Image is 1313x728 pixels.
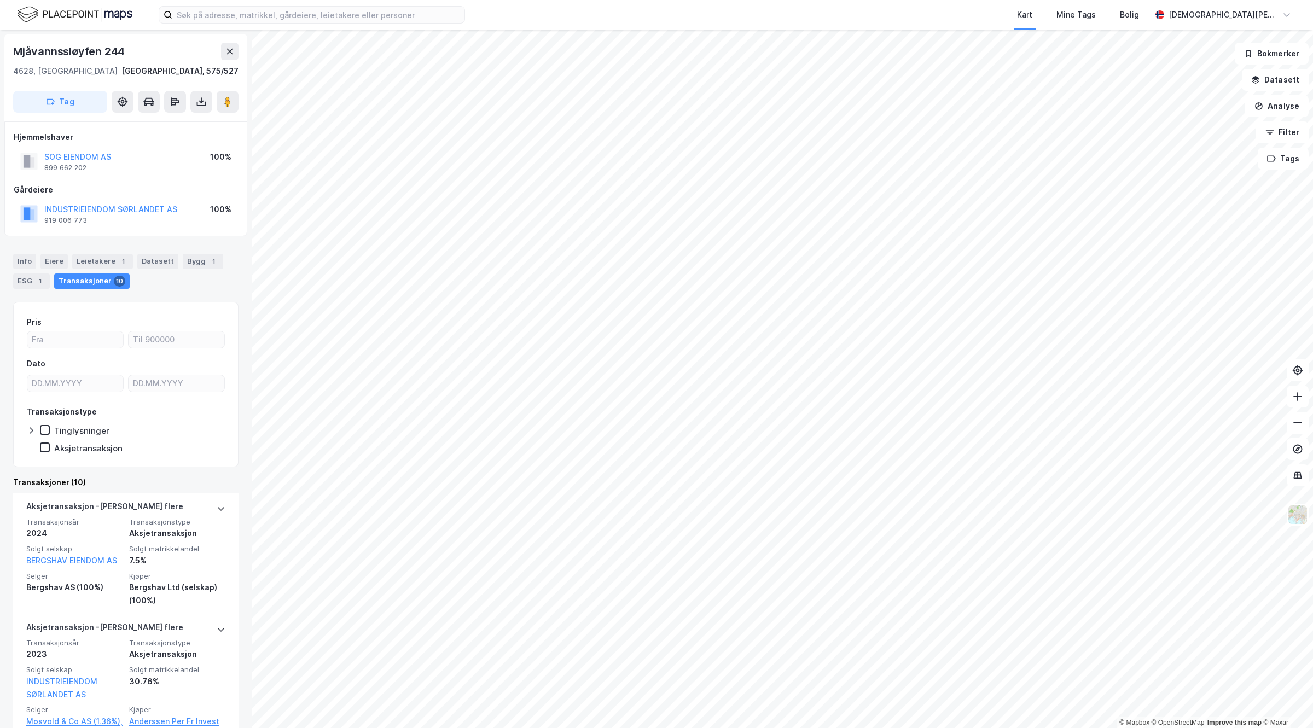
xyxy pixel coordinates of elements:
div: 1 [34,276,45,287]
span: Solgt matrikkelandel [129,544,225,554]
img: Z [1287,504,1308,525]
span: Kjøper [129,572,225,581]
div: Aksjetransaksjon [129,527,225,540]
div: 100% [210,203,231,216]
div: 100% [210,150,231,164]
div: Info [13,254,36,269]
div: 7.5% [129,554,225,567]
div: 1 [208,256,219,267]
input: Fra [27,331,123,348]
input: Til 900000 [129,331,224,348]
div: Bygg [183,254,223,269]
div: 1 [118,256,129,267]
div: Bolig [1120,8,1139,21]
a: BERGSHAV EIENDOM AS [26,556,117,565]
span: Transaksjonstype [129,638,225,648]
button: Tag [13,91,107,113]
a: Improve this map [1207,719,1262,726]
div: Kart [1017,8,1032,21]
span: Selger [26,572,123,581]
span: Transaksjonsår [26,638,123,648]
span: Solgt selskap [26,665,123,674]
div: Bergshav Ltd (selskap) (100%) [129,581,225,607]
div: Aksjetransaksjon - [PERSON_NAME] flere [26,621,183,638]
span: Solgt matrikkelandel [129,665,225,674]
button: Bokmerker [1235,43,1309,65]
div: Mjåvannssløyfen 244 [13,43,127,60]
div: Tinglysninger [54,426,109,436]
div: [DEMOGRAPHIC_DATA][PERSON_NAME] [1169,8,1278,21]
div: Leietakere [72,254,133,269]
div: 4628, [GEOGRAPHIC_DATA] [13,65,118,78]
img: logo.f888ab2527a4732fd821a326f86c7f29.svg [18,5,132,24]
span: Kjøper [129,705,225,714]
div: Dato [27,357,45,370]
div: 30.76% [129,675,225,688]
div: Aksjetransaksjon [54,443,123,453]
input: DD.MM.YYYY [27,375,123,392]
span: Selger [26,705,123,714]
button: Filter [1256,121,1309,143]
div: Pris [27,316,42,329]
div: [GEOGRAPHIC_DATA], 575/527 [121,65,239,78]
button: Analyse [1245,95,1309,117]
div: Datasett [137,254,178,269]
span: Solgt selskap [26,544,123,554]
a: Mapbox [1119,719,1149,726]
div: Mine Tags [1056,8,1096,21]
a: INDUSTRIEIENDOM SØRLANDET AS [26,677,97,699]
button: Datasett [1242,69,1309,91]
div: 919 006 773 [44,216,87,225]
div: 2024 [26,527,123,540]
iframe: Chat Widget [1258,675,1313,728]
div: Transaksjonstype [27,405,97,418]
div: Hjemmelshaver [14,131,238,144]
div: Bergshav AS (100%) [26,581,123,594]
a: Mosvold & Co AS (1.36%), [26,715,123,728]
div: Eiere [40,254,68,269]
input: DD.MM.YYYY [129,375,224,392]
div: 2023 [26,648,123,661]
div: 10 [114,276,125,287]
input: Søk på adresse, matrikkel, gårdeiere, leietakere eller personer [172,7,464,23]
div: Transaksjoner (10) [13,476,239,489]
div: Aksjetransaksjon - [PERSON_NAME] flere [26,500,183,517]
button: Tags [1258,148,1309,170]
div: ESG [13,273,50,289]
span: Transaksjonsår [26,517,123,527]
a: OpenStreetMap [1152,719,1205,726]
span: Transaksjonstype [129,517,225,527]
div: Gårdeiere [14,183,238,196]
div: Aksjetransaksjon [129,648,225,661]
div: 899 662 202 [44,164,86,172]
div: Transaksjoner [54,273,130,289]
